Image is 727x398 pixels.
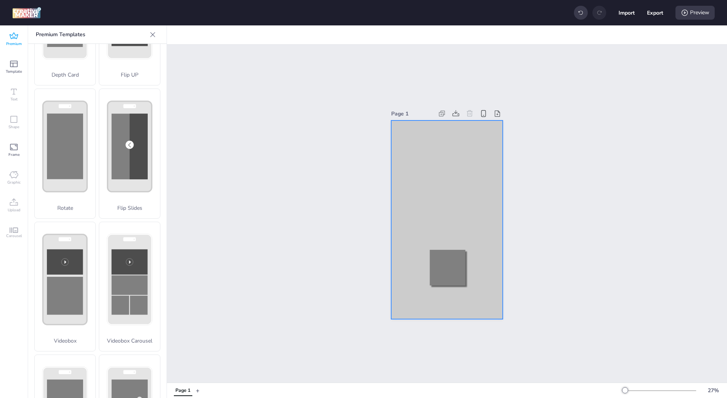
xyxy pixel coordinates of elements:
[675,6,715,20] div: Preview
[6,41,22,47] span: Premium
[12,7,41,18] img: logo Creative Maker
[35,71,95,79] p: Depth Card
[8,152,20,158] span: Frame
[647,5,663,21] button: Export
[175,387,190,394] div: Page 1
[36,25,147,44] p: Premium Templates
[6,233,22,239] span: Carousel
[8,207,20,213] span: Upload
[619,5,635,21] button: Import
[35,337,95,345] p: Videobox
[99,204,160,212] p: Flip Slides
[6,69,22,75] span: Template
[196,384,200,397] button: +
[170,384,196,397] div: Tabs
[704,386,722,395] div: 27 %
[99,337,160,345] p: Videobox Carousel
[35,204,95,212] p: Rotate
[7,179,21,186] span: Graphic
[10,96,18,102] span: Text
[99,71,160,79] p: Flip UP
[391,110,434,118] div: Page 1
[8,124,19,130] span: Shape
